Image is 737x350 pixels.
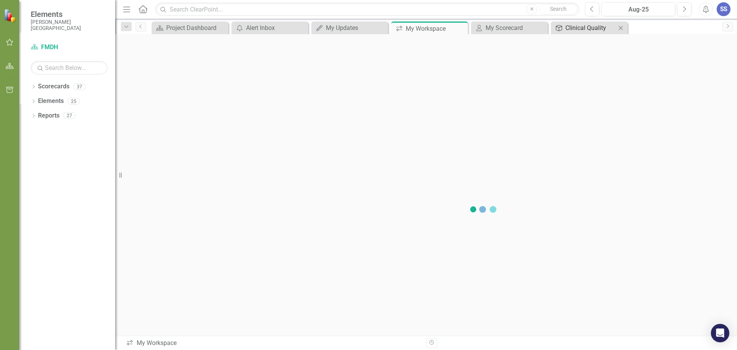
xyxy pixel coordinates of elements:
div: 37 [73,83,86,90]
input: Search Below... [31,61,107,75]
span: Search [550,6,567,12]
div: My Workspace [406,24,466,33]
a: Clinical Quality [553,23,616,33]
div: My Workspace [126,339,420,348]
a: Alert Inbox [233,23,306,33]
div: Alert Inbox [246,23,306,33]
div: Aug-25 [604,5,673,14]
small: [PERSON_NAME][GEOGRAPHIC_DATA] [31,19,107,32]
img: ClearPoint Strategy [4,9,17,22]
a: My Scorecard [473,23,546,33]
div: 25 [68,98,80,105]
input: Search ClearPoint... [155,3,579,16]
a: FMDH [31,43,107,52]
a: Scorecards [38,82,69,91]
div: Clinical Quality [565,23,616,33]
div: My Scorecard [486,23,546,33]
div: Project Dashboard [166,23,226,33]
button: Search [539,4,577,15]
span: Elements [31,10,107,19]
div: My Updates [326,23,386,33]
a: Reports [38,111,59,120]
button: Aug-25 [601,2,675,16]
a: Elements [38,97,64,106]
div: 27 [63,113,76,119]
a: My Updates [313,23,386,33]
div: Open Intercom Messenger [711,324,729,342]
a: Project Dashboard [154,23,226,33]
button: SS [717,2,730,16]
